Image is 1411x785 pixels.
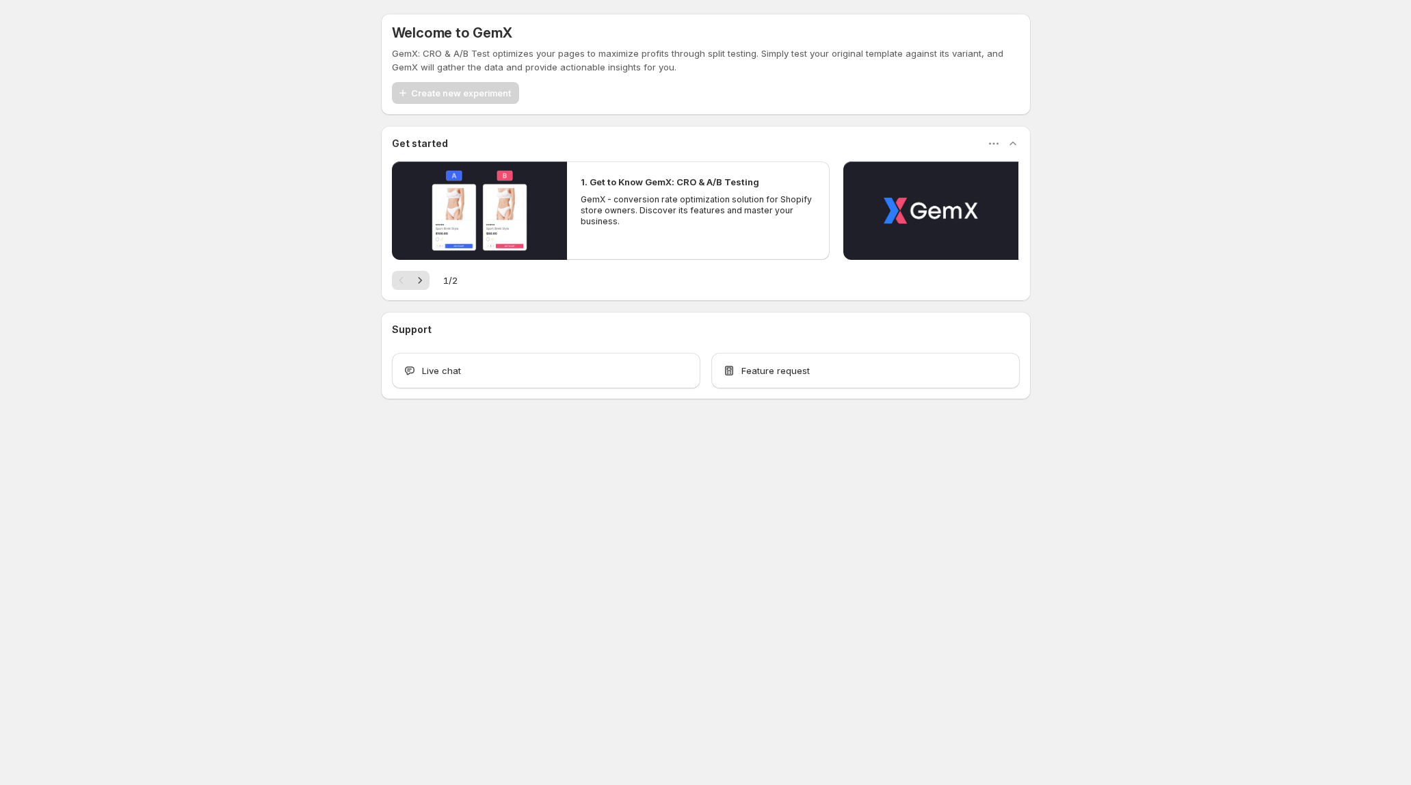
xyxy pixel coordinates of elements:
span: Feature request [741,364,810,377]
h5: Welcome to GemX [392,25,512,41]
span: 1 / 2 [443,274,458,287]
button: Play video [843,161,1018,260]
p: GemX: CRO & A/B Test optimizes your pages to maximize profits through split testing. Simply test ... [392,46,1020,74]
p: GemX - conversion rate optimization solution for Shopify store owners. Discover its features and ... [581,194,816,227]
button: Next [410,271,430,290]
nav: Pagination [392,271,430,290]
h3: Support [392,323,432,336]
h2: 1. Get to Know GemX: CRO & A/B Testing [581,175,759,189]
span: Live chat [422,364,461,377]
button: Play video [392,161,567,260]
h3: Get started [392,137,448,150]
